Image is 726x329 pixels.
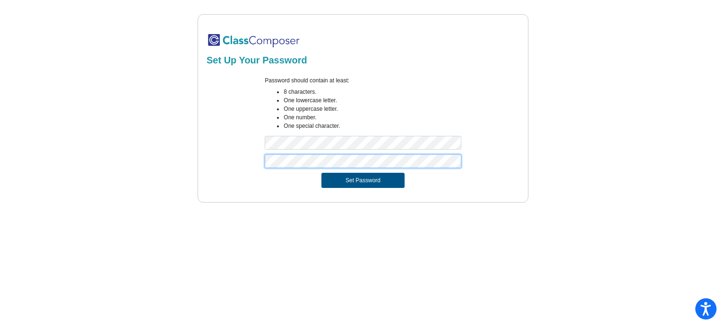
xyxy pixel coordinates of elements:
[284,96,461,105] li: One lowercase letter.
[284,88,461,96] li: 8 characters.
[321,173,405,188] button: Set Password
[207,54,519,66] h2: Set Up Your Password
[265,76,349,85] label: Password should contain at least:
[284,105,461,113] li: One uppercase letter.
[284,122,461,130] li: One special character.
[284,113,461,122] li: One number.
